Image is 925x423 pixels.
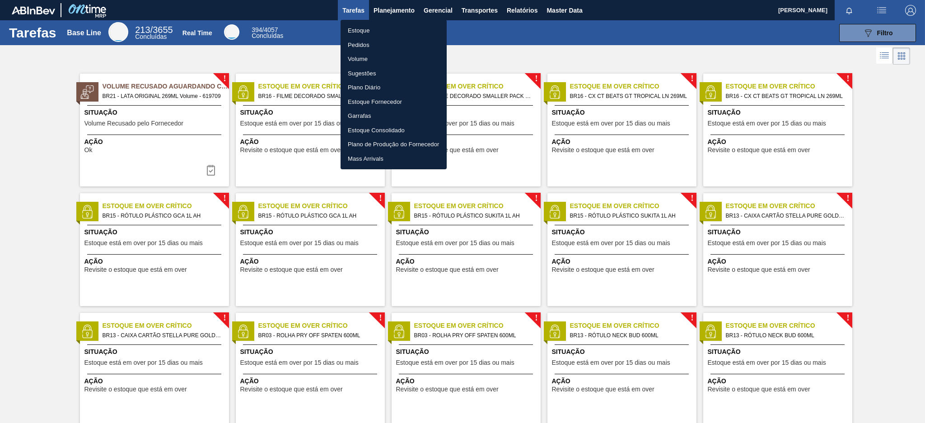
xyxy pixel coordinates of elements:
[341,123,447,138] a: Estoque Consolidado
[341,95,447,109] a: Estoque Fornecedor
[341,137,447,152] a: Plano de Produção do Fornecedor
[341,152,447,166] a: Mass Arrivals
[341,80,447,95] a: Plano Diário
[341,66,447,81] a: Sugestões
[341,52,447,66] a: Volume
[341,109,447,123] a: Garrafas
[341,23,447,38] a: Estoque
[341,38,447,52] a: Pedidos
